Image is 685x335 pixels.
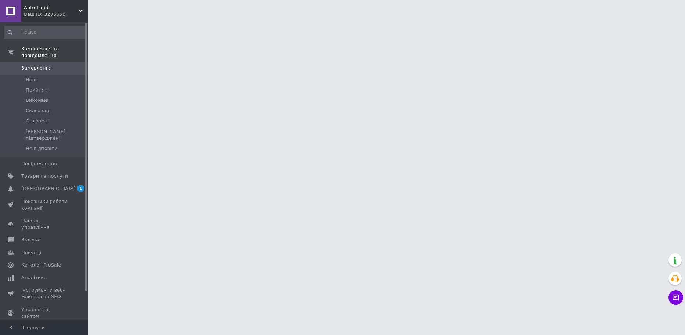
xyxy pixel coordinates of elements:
[21,306,68,320] span: Управління сайтом
[21,274,47,281] span: Аналітика
[21,217,68,231] span: Панель управління
[26,76,36,83] span: Нові
[21,198,68,211] span: Показники роботи компанії
[26,145,58,152] span: Не відповіли
[24,11,88,18] div: Ваш ID: 3286650
[668,290,683,305] button: Чат з покупцем
[26,118,49,124] span: Оплачені
[21,46,88,59] span: Замовлення та повідомлення
[21,65,52,71] span: Замовлення
[21,262,61,268] span: Каталог ProSale
[77,185,84,192] span: 1
[21,160,57,167] span: Повідомлення
[21,185,76,192] span: [DEMOGRAPHIC_DATA]
[26,128,86,142] span: [PERSON_NAME] підтверджені
[26,97,48,104] span: Виконані
[21,249,41,256] span: Покупці
[21,173,68,179] span: Товари та послуги
[21,236,40,243] span: Відгуки
[26,107,51,114] span: Скасовані
[21,287,68,300] span: Інструменти веб-майстра та SEO
[26,87,48,93] span: Прийняті
[4,26,87,39] input: Пошук
[24,4,79,11] span: Auto-Land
